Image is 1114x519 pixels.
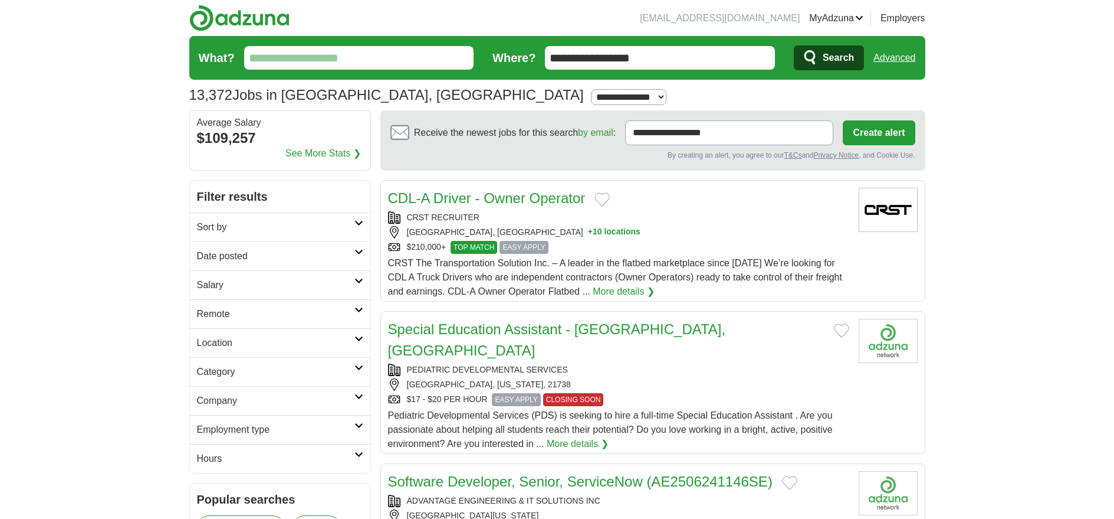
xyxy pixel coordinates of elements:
h2: Location [197,336,354,350]
div: $210,000+ [388,241,849,254]
button: Create alert [843,120,915,145]
div: CRST RECRUITER [388,211,849,224]
h2: Filter results [190,181,370,213]
h1: Jobs in [GEOGRAPHIC_DATA], [GEOGRAPHIC_DATA] [189,87,584,103]
a: Salary [190,270,370,299]
img: Company logo [859,188,918,232]
a: T&Cs [784,151,801,159]
div: PEDIATRIC DEVELOPMENTAL SERVICES [388,364,849,376]
a: MyAdzuna [809,11,863,25]
a: Special Education Assistant - [GEOGRAPHIC_DATA], [GEOGRAPHIC_DATA] [388,321,726,358]
h2: Company [197,394,354,408]
label: Where? [492,49,535,67]
a: Date posted [190,241,370,270]
a: Software Developer, Senior, ServiceNow (AE2506241146SE) [388,474,773,489]
a: See More Stats ❯ [285,146,361,161]
h2: Hours [197,452,354,466]
a: Category [190,357,370,386]
span: Pediatric Developmental Services (PDS) is seeking to hire a full-time Special Education Assistant... [388,410,833,449]
span: EASY APPLY [500,241,548,254]
span: EASY APPLY [492,393,540,406]
span: Search [823,46,854,70]
div: [GEOGRAPHIC_DATA], [GEOGRAPHIC_DATA] [388,226,849,239]
a: Sort by [190,213,370,241]
div: Average Salary [197,118,363,128]
h2: Salary [197,278,354,292]
span: TOP MATCH [451,241,497,254]
div: $17 - $20 PER HOUR [388,393,849,406]
h2: Category [197,365,354,379]
button: Add to favorite jobs [594,192,610,207]
label: What? [199,49,235,67]
h2: Employment type [197,423,354,437]
a: Hours [190,444,370,473]
h2: Sort by [197,220,354,234]
h2: Remote [197,307,354,321]
span: CRST The Transportation Solution Inc. – A leader in the flatbed marketplace since [DATE] We’re lo... [388,258,842,296]
img: Company logo [859,319,918,363]
a: Company [190,386,370,415]
span: 13,372 [189,84,232,106]
span: CLOSING SOON [543,393,604,406]
div: [GEOGRAPHIC_DATA], [US_STATE], 21738 [388,378,849,391]
a: Remote [190,299,370,328]
h2: Popular searches [197,491,363,508]
a: CDL-A Driver - Owner Operator [388,190,586,206]
a: More details ❯ [547,437,609,451]
a: Employers [880,11,925,25]
a: Advanced [873,46,915,70]
button: Search [794,45,864,70]
a: More details ❯ [593,285,655,299]
span: + [588,226,593,239]
button: +10 locations [588,226,640,239]
img: Company logo [859,471,918,515]
div: By creating an alert, you agree to our and , and Cookie Use. [390,150,915,161]
a: Privacy Notice [813,151,859,159]
a: by email [578,128,613,138]
img: Adzuna logo [189,5,290,31]
a: Location [190,328,370,357]
a: Employment type [190,415,370,444]
button: Add to favorite jobs [782,476,797,490]
span: Receive the newest jobs for this search : [414,126,616,140]
div: ADVANTAGE ENGINEERING & IT SOLUTIONS INC [388,495,849,507]
h2: Date posted [197,249,354,263]
li: [EMAIL_ADDRESS][DOMAIN_NAME] [640,11,800,25]
button: Add to favorite jobs [834,324,849,338]
div: $109,257 [197,128,363,149]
